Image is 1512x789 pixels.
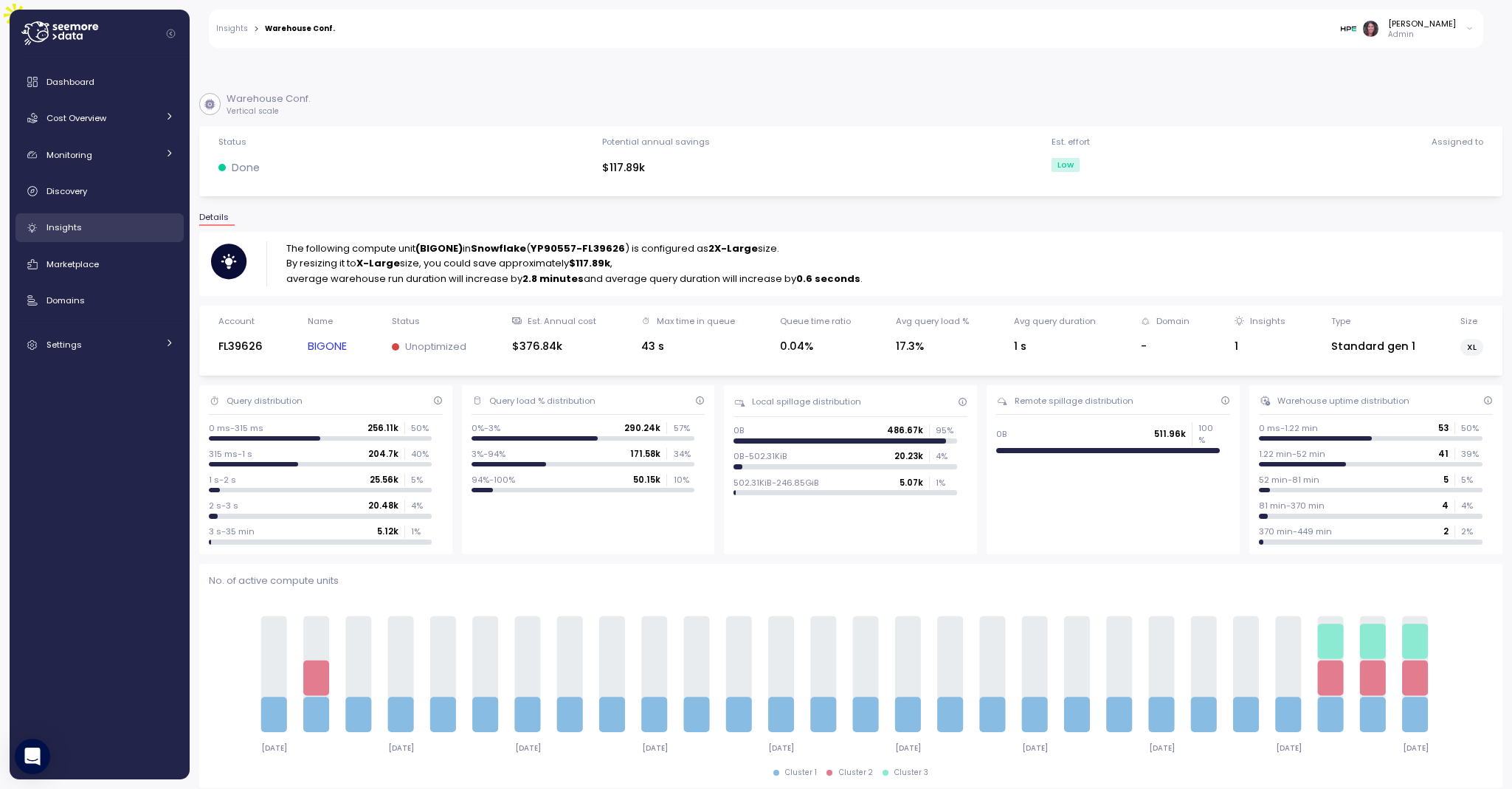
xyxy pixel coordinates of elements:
[1388,18,1456,30] div: [PERSON_NAME]
[411,422,432,434] p: 50 %
[1014,315,1096,327] div: Avg query duration
[1467,340,1477,355] span: XL
[1432,136,1483,148] div: Assigned to
[46,221,82,233] span: Insights
[216,25,248,32] a: Insights
[515,743,541,753] tspan: [DATE]
[286,241,863,256] p: The following compute unit in ( ) is configured as size.
[1015,395,1133,407] div: Remote spillage distribution
[657,315,735,327] div: Max time in queue
[785,768,817,778] div: Cluster 1
[46,185,87,197] span: Discovery
[411,474,432,486] p: 5 %
[996,428,1007,440] p: 0B
[1461,526,1482,537] p: 2 %
[1438,448,1449,460] p: 41
[411,500,432,511] p: 4 %
[411,526,432,537] p: 1 %
[1141,338,1190,355] div: -
[733,424,745,436] p: 0B
[624,422,660,434] p: 290.24k
[392,315,420,327] div: Status
[232,159,260,176] p: Done
[218,136,246,148] div: Status
[512,338,596,355] div: $376.84k
[895,743,921,753] tspan: [DATE]
[1402,743,1428,753] tspan: [DATE]
[1442,500,1449,511] p: 4
[209,474,236,486] p: 1 s-2 s
[405,340,466,354] p: Unoptimized
[733,450,787,462] p: 0B-502.31KiB
[522,272,584,286] strong: 2.8 minutes
[733,477,819,489] p: 502.31KiB-246.85GiB
[46,112,106,124] span: Cost Overview
[780,315,851,327] div: Queue time ratio
[569,256,610,270] strong: $117.89k
[1443,474,1449,486] p: 5
[528,315,596,327] div: Est. Annual cost
[415,241,463,255] strong: (BIGONE)
[531,241,625,255] strong: YP90557-FL39626
[1259,526,1332,537] p: 370 min-449 min
[368,500,398,511] p: 20.48k
[936,450,956,462] p: 4 %
[367,422,398,434] p: 256.11k
[1259,422,1318,434] p: 0 ms-1.22 min
[839,768,873,778] div: Cluster 2
[708,241,758,255] strong: 2X-Large
[15,330,184,359] a: Settings
[894,450,923,462] p: 20.23k
[1331,338,1415,355] div: Standard gen 1
[768,743,794,753] tspan: [DATE]
[1250,315,1285,327] div: Insights
[15,286,184,315] a: Domains
[46,339,82,351] span: Settings
[1341,21,1356,36] img: 68775d04603bbb24c1223a5b.PNG
[162,28,180,39] button: Collapse navigation
[388,743,414,753] tspan: [DATE]
[900,477,923,489] p: 5.07k
[1461,448,1482,460] p: 39 %
[896,338,969,355] div: 17.3%
[674,474,694,486] p: 10 %
[1022,743,1048,753] tspan: [DATE]
[199,213,229,221] span: Details
[780,338,851,355] div: 0.04%
[308,315,333,327] div: Name
[411,448,432,460] p: 40 %
[15,249,184,279] a: Marketplace
[1052,158,1080,171] div: Low
[602,159,710,176] div: $117.89k
[936,477,956,489] p: 1 %
[674,448,694,460] p: 34 %
[1438,422,1449,434] p: 53
[209,422,263,434] p: 0 ms-315 ms
[1461,500,1482,511] p: 4 %
[1388,30,1456,40] p: Admin
[1156,315,1190,327] div: Domain
[218,315,255,327] div: Account
[15,213,184,243] a: Insights
[896,315,969,327] div: Avg query load %
[1461,474,1482,486] p: 5 %
[472,448,505,460] p: 3%-94%
[227,395,303,407] div: Query distribution
[472,474,515,486] p: 94%-100%
[1014,338,1096,355] div: 1 s
[1259,448,1325,460] p: 1.22 min-52 min
[1149,743,1175,753] tspan: [DATE]
[15,67,184,97] a: Dashboard
[254,24,259,34] div: >
[265,25,335,32] div: Warehouse Conf.
[370,474,398,486] p: 25.56k
[1198,422,1219,447] p: 100 %
[1331,315,1350,327] div: Type
[209,573,1493,588] p: No. of active compute units
[1461,422,1482,434] p: 50 %
[1259,500,1325,511] p: 81 min-370 min
[286,256,863,271] p: By resizing it to size, you could save approximately ,
[356,256,400,270] strong: X-Large
[489,395,596,407] div: Query load % distribution
[15,140,184,170] a: Monitoring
